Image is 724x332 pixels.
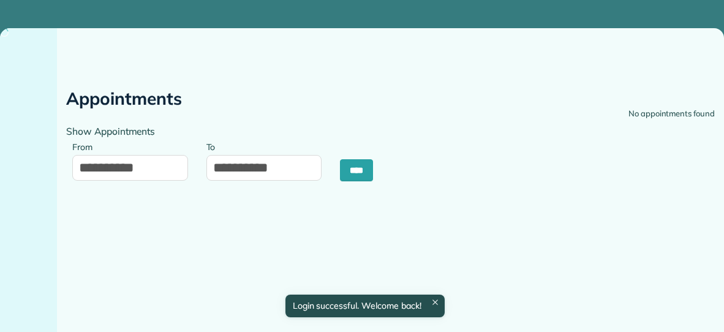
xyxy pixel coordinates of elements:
div: Login successful. Welcome back! [285,295,444,317]
div: No appointments found [628,108,715,120]
h2: Appointments [66,89,182,108]
label: To [206,135,222,157]
label: From [72,135,99,157]
h4: Show Appointments [66,126,382,137]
